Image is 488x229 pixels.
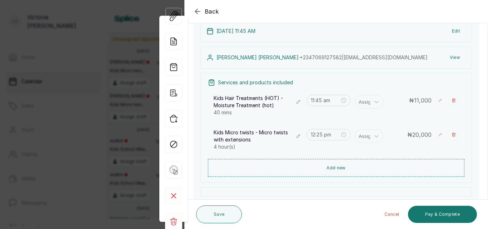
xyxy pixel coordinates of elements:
button: Save [196,205,242,223]
button: Cancel [379,206,405,223]
p: [PERSON_NAME] [PERSON_NAME] · [216,54,428,61]
p: Kids Micro twists - Micro twists with extensions [214,129,290,143]
p: Services and products included [218,79,293,86]
p: ₦ [409,96,432,105]
span: +234 7069127582 | [EMAIL_ADDRESS][DOMAIN_NAME] [300,54,428,60]
span: Back [205,7,219,16]
p: Kids Hair Treatments (HOT) - Moisture Treatment (hot) [214,95,290,109]
input: Select time [311,96,340,104]
button: Back [193,7,219,16]
button: Pay & Complete [408,206,477,223]
p: ₦ [407,130,432,139]
span: 11,000 [414,97,432,104]
span: close-circle [341,132,346,137]
p: 4 hour(s) [214,143,302,150]
input: Select time [311,131,340,139]
span: close-circle [341,98,346,103]
span: 20,000 [412,131,432,138]
button: View [444,51,466,64]
p: 40 mins [214,109,302,116]
p: [DATE] 11:45 AM [216,28,255,35]
button: Add new [208,159,464,177]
